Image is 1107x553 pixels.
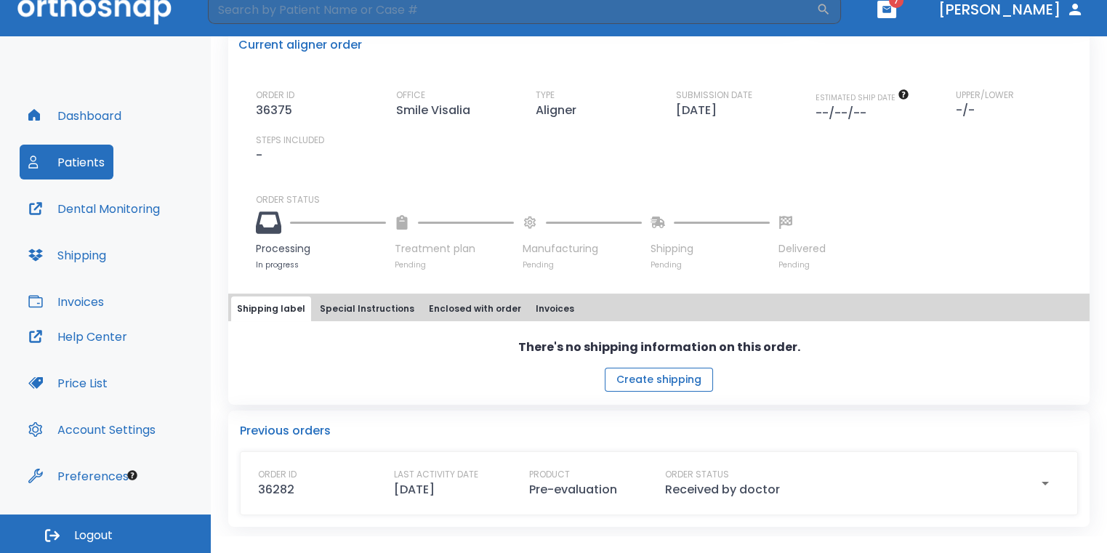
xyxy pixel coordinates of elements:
[256,259,386,270] p: In progress
[396,102,476,119] p: Smile Visalia
[529,468,570,481] p: PRODUCT
[126,469,139,482] div: Tooltip anchor
[256,193,1079,206] p: ORDER STATUS
[20,284,113,319] button: Invoices
[240,422,1078,440] p: Previous orders
[256,241,386,257] p: Processing
[816,92,909,103] span: The date will be available after approving treatment plan
[20,412,164,447] button: Account Settings
[529,481,617,498] p: Pre-evaluation
[258,468,297,481] p: ORDER ID
[816,105,872,122] p: --/--/--
[238,36,362,54] p: Current aligner order
[778,241,826,257] p: Delivered
[394,481,435,498] p: [DATE]
[665,468,729,481] p: ORDER STATUS
[778,259,826,270] p: Pending
[256,102,298,119] p: 36375
[536,102,582,119] p: Aligner
[518,339,800,356] p: There's no shipping information on this order.
[20,459,137,493] button: Preferences
[20,145,113,179] button: Patients
[74,528,113,544] span: Logout
[20,98,130,133] button: Dashboard
[523,259,642,270] p: Pending
[651,259,770,270] p: Pending
[956,89,1014,102] p: UPPER/LOWER
[956,102,981,119] p: -/-
[530,296,580,321] button: Invoices
[20,238,115,273] button: Shipping
[665,481,780,498] p: Received by doctor
[258,481,294,498] p: 36282
[423,296,527,321] button: Enclosed with order
[396,89,425,102] p: OFFICE
[523,241,642,257] p: Manufacturing
[395,241,514,257] p: Treatment plan
[394,468,478,481] p: LAST ACTIVITY DATE
[536,89,555,102] p: TYPE
[20,366,116,400] button: Price List
[231,296,1087,321] div: tabs
[256,147,262,164] p: -
[605,368,713,392] button: Create shipping
[256,134,324,147] p: STEPS INCLUDED
[395,259,514,270] p: Pending
[20,319,136,354] button: Help Center
[314,296,420,321] button: Special Instructions
[676,89,752,102] p: SUBMISSION DATE
[20,191,169,226] button: Dental Monitoring
[676,102,722,119] p: [DATE]
[651,241,770,257] p: Shipping
[231,296,311,321] button: Shipping label
[256,89,294,102] p: ORDER ID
